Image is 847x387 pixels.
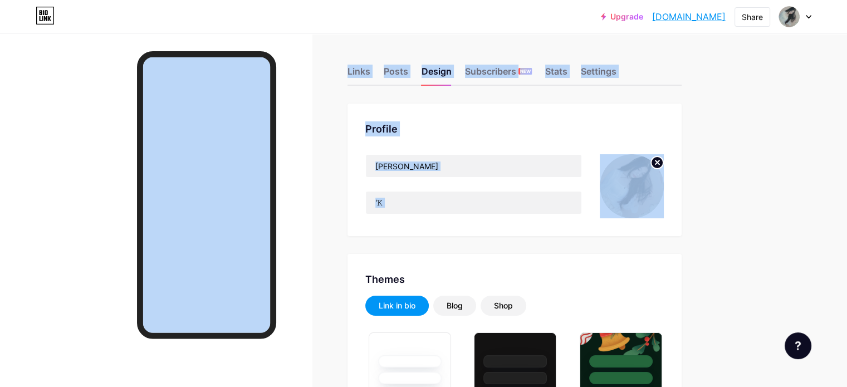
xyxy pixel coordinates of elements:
div: Posts [384,65,408,85]
a: Upgrade [601,12,643,21]
div: Links [347,65,370,85]
div: Profile [365,121,664,136]
div: Subscribers [465,65,532,85]
img: kachx [779,6,800,27]
div: Settings [581,65,616,85]
div: Blog [447,300,463,311]
div: Themes [365,272,664,287]
input: Bio [366,192,581,214]
div: Stats [545,65,567,85]
div: Design [422,65,452,85]
div: Share [742,11,763,23]
img: kachx [600,154,664,218]
a: [DOMAIN_NAME] [652,10,726,23]
input: Name [366,155,581,177]
span: NEW [520,68,531,75]
div: Shop [494,300,513,311]
div: Link in bio [379,300,415,311]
